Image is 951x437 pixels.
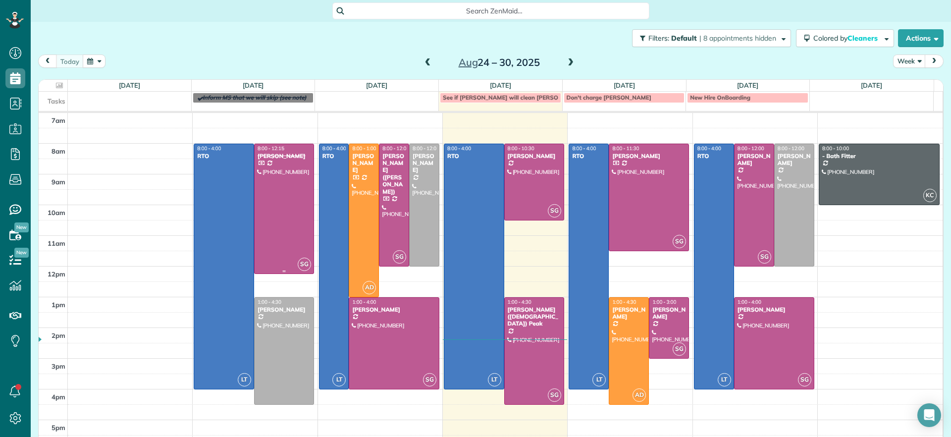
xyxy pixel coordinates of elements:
span: 1:00 - 4:00 [738,299,761,305]
span: See if [PERSON_NAME] will clean [PERSON_NAME]? [443,94,587,101]
span: New Hire OnBoarding [690,94,750,101]
span: 1:00 - 4:30 [508,299,531,305]
span: 1pm [52,301,65,309]
span: Cleaners [847,34,879,43]
a: [DATE] [861,81,882,89]
span: New [14,222,29,232]
span: LT [718,373,731,386]
div: [PERSON_NAME] [737,306,811,313]
a: [DATE] [737,81,758,89]
span: SG [758,250,771,264]
a: [DATE] [366,81,387,89]
span: Colored by [813,34,881,43]
span: KC [923,189,937,202]
span: | 8 appointments hidden [699,34,776,43]
div: RTO [447,153,501,160]
span: AD [363,281,376,294]
span: SG [673,342,686,356]
span: SG [423,373,436,386]
span: 3pm [52,362,65,370]
button: Colored byCleaners [796,29,894,47]
span: 8:00 - 4:00 [572,145,596,152]
div: RTO [572,153,606,160]
span: 7am [52,116,65,124]
span: LT [238,373,251,386]
span: SG [548,204,561,218]
span: Don't charge [PERSON_NAME] [567,94,651,101]
span: SG [393,250,406,264]
div: [PERSON_NAME] [412,153,436,174]
span: 11am [48,239,65,247]
button: Filters: Default | 8 appointments hidden [632,29,791,47]
button: today [56,55,84,68]
span: 8:00 - 12:00 [382,145,409,152]
span: SG [298,258,311,271]
div: RTO [322,153,346,160]
span: 8:00 - 4:00 [697,145,721,152]
span: 8:00 - 4:00 [322,145,346,152]
div: [PERSON_NAME] [652,306,686,321]
span: 12pm [48,270,65,278]
span: SG [548,388,561,402]
div: [PERSON_NAME] [777,153,811,167]
span: SG [673,235,686,248]
span: 5pm [52,424,65,432]
span: 8:00 - 1:00 [352,145,376,152]
div: - Bath Fitter [822,153,937,160]
span: 1:00 - 4:30 [612,299,636,305]
span: New [14,248,29,258]
span: 1:00 - 4:30 [258,299,281,305]
div: [PERSON_NAME] [352,306,436,313]
span: 1:00 - 3:00 [652,299,676,305]
a: [DATE] [119,81,140,89]
span: 8:00 - 10:30 [508,145,534,152]
div: [PERSON_NAME] [737,153,771,167]
span: LT [488,373,501,386]
div: Open Intercom Messenger [917,403,941,427]
a: Filters: Default | 8 appointments hidden [627,29,791,47]
div: [PERSON_NAME] [612,306,646,321]
div: RTO [697,153,731,160]
div: [PERSON_NAME] [507,153,562,160]
span: 8:00 - 10:00 [822,145,849,152]
span: Filters: [648,34,669,43]
span: 9am [52,178,65,186]
span: Aug [459,56,478,68]
a: [DATE] [614,81,635,89]
span: 8:00 - 12:15 [258,145,284,152]
span: LT [332,373,346,386]
span: 8:00 - 11:30 [612,145,639,152]
span: Inform MS that we will skip (see note) [203,94,307,101]
button: Actions [898,29,944,47]
button: prev [38,55,57,68]
span: LT [592,373,606,386]
span: AD [633,388,646,402]
span: 8:00 - 4:00 [197,145,221,152]
div: RTO [197,153,251,160]
div: [PERSON_NAME] ([PERSON_NAME]) [382,153,406,195]
div: [PERSON_NAME] [352,153,376,174]
span: 10am [48,209,65,217]
span: 8:00 - 12:00 [778,145,804,152]
button: next [925,55,944,68]
span: 8:00 - 12:00 [413,145,439,152]
span: 8:00 - 12:00 [738,145,764,152]
span: 1:00 - 4:00 [352,299,376,305]
div: [PERSON_NAME] [612,153,686,160]
div: [PERSON_NAME] [257,153,312,160]
a: [DATE] [243,81,264,89]
div: [PERSON_NAME] ([DEMOGRAPHIC_DATA]) Peak [507,306,562,328]
span: 4pm [52,393,65,401]
span: 2pm [52,331,65,339]
span: SG [798,373,811,386]
span: 8am [52,147,65,155]
h2: 24 – 30, 2025 [437,57,561,68]
button: Week [893,55,926,68]
a: [DATE] [490,81,511,89]
span: 8:00 - 4:00 [447,145,471,152]
div: [PERSON_NAME] [257,306,312,313]
span: Default [671,34,697,43]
